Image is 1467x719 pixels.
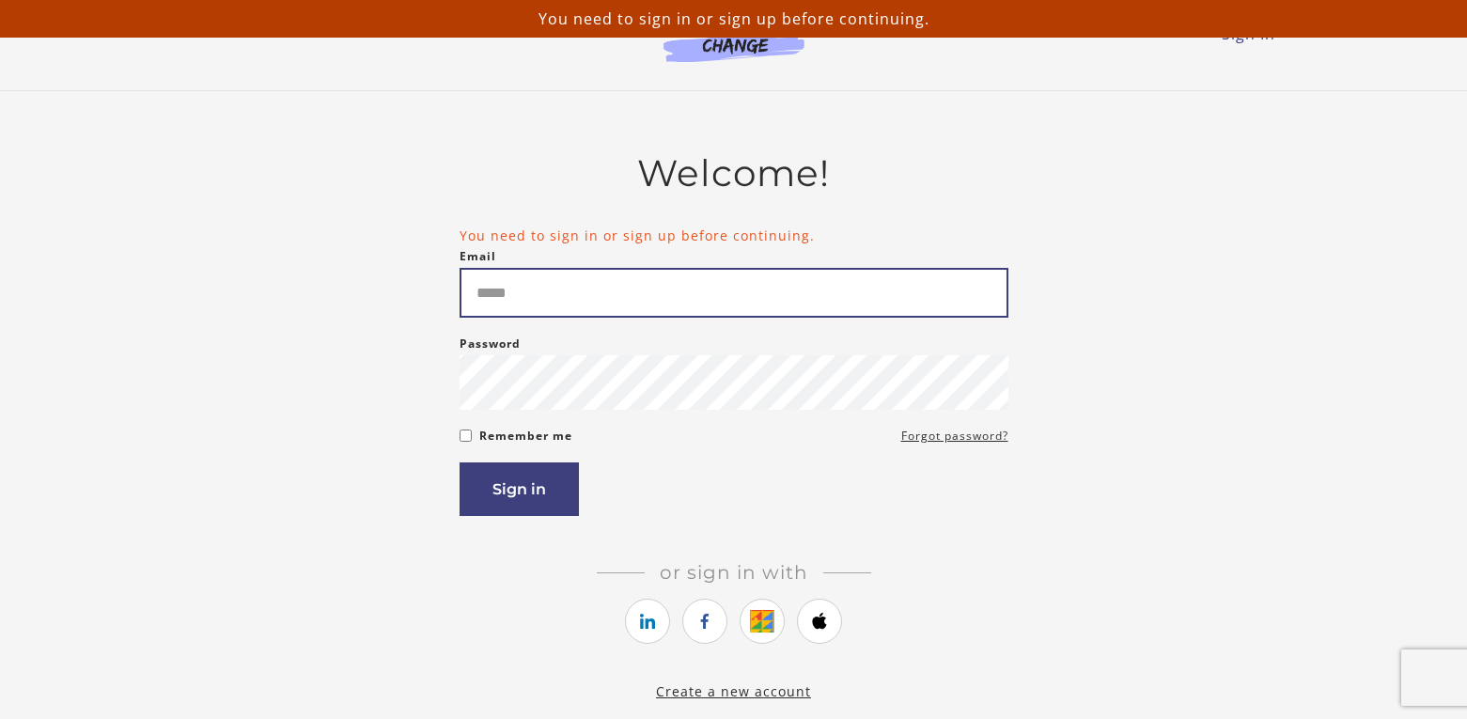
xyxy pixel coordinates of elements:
[8,8,1459,30] p: You need to sign in or sign up before continuing.
[656,682,811,700] a: Create a new account
[740,599,785,644] a: https://courses.thinkific.com/users/auth/google?ss%5Breferral%5D=&ss%5Buser_return_to%5D=%2Faccou...
[460,462,579,516] button: Sign in
[644,19,824,62] img: Agents of Change Logo
[479,425,572,447] label: Remember me
[460,245,496,268] label: Email
[682,599,727,644] a: https://courses.thinkific.com/users/auth/facebook?ss%5Breferral%5D=&ss%5Buser_return_to%5D=%2Facc...
[901,425,1008,447] a: Forgot password?
[625,599,670,644] a: https://courses.thinkific.com/users/auth/linkedin?ss%5Breferral%5D=&ss%5Buser_return_to%5D=%2Facc...
[797,599,842,644] a: https://courses.thinkific.com/users/auth/apple?ss%5Breferral%5D=&ss%5Buser_return_to%5D=%2Faccoun...
[460,151,1008,195] h2: Welcome!
[645,561,823,584] span: Or sign in with
[460,226,1008,245] li: You need to sign in or sign up before continuing.
[460,333,521,355] label: Password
